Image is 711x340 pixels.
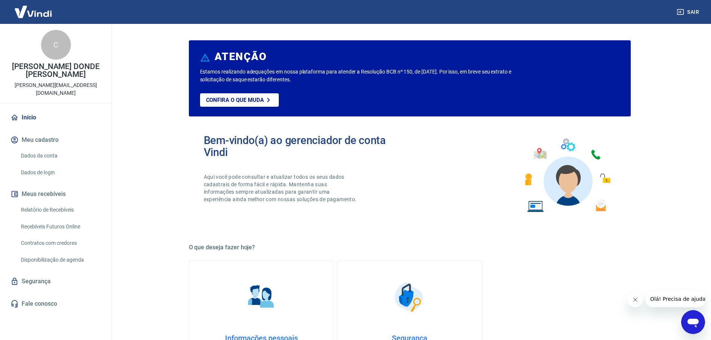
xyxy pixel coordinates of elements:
[628,292,643,307] iframe: Fechar mensagem
[18,202,103,218] a: Relatório de Recebíveis
[518,134,616,217] img: Imagem de um avatar masculino com diversos icones exemplificando as funcionalidades do gerenciado...
[9,132,103,148] button: Meu cadastro
[18,148,103,163] a: Dados da conta
[675,5,702,19] button: Sair
[9,273,103,290] a: Segurança
[391,278,428,316] img: Segurança
[9,186,103,202] button: Meus recebíveis
[6,81,106,97] p: [PERSON_NAME][EMAIL_ADDRESS][DOMAIN_NAME]
[206,97,264,103] p: Confira o que muda
[200,93,279,107] a: Confira o que muda
[9,0,57,23] img: Vindi
[18,219,103,234] a: Recebíveis Futuros Online
[9,296,103,312] a: Fale conosco
[18,165,103,180] a: Dados de login
[4,5,63,11] span: Olá! Precisa de ajuda?
[243,278,280,316] img: Informações pessoais
[204,173,358,203] p: Aqui você pode consultar e atualizar todos os seus dados cadastrais de forma fácil e rápida. Mant...
[41,30,71,60] div: C
[681,310,705,334] iframe: Botão para abrir a janela de mensagens
[6,63,106,78] p: [PERSON_NAME] DONDE [PERSON_NAME]
[200,68,536,84] p: Estamos realizando adequações em nossa plataforma para atender a Resolução BCB nº 150, de [DATE]....
[9,109,103,126] a: Início
[215,53,266,60] h6: ATENÇÃO
[18,252,103,268] a: Disponibilização de agenda
[189,244,631,251] h5: O que deseja fazer hoje?
[646,291,705,307] iframe: Mensagem da empresa
[18,235,103,251] a: Contratos com credores
[204,134,410,158] h2: Bem-vindo(a) ao gerenciador de conta Vindi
